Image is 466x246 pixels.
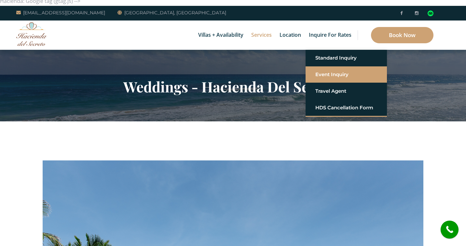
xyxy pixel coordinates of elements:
a: Standard Inquiry [315,52,377,64]
a: Services [248,20,275,50]
i: call [442,222,457,237]
a: call [441,221,459,239]
a: HDS Cancellation Form [315,102,377,114]
a: Book Now [371,27,433,43]
a: Travel Agent [315,85,377,97]
img: Tripadvisor_logomark.svg [428,10,433,16]
a: Event Inquiry [315,69,377,80]
a: Inquire for Rates [306,20,355,50]
div: Read traveler reviews on Tripadvisor [428,10,433,16]
a: Location [276,20,304,50]
a: [EMAIL_ADDRESS][DOMAIN_NAME] [16,9,105,17]
a: [GEOGRAPHIC_DATA], [GEOGRAPHIC_DATA] [117,9,226,17]
h2: Weddings - Hacienda Del Secreto [43,78,423,95]
img: Awesome Logo [16,22,47,46]
a: Villas + Availability [195,20,247,50]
